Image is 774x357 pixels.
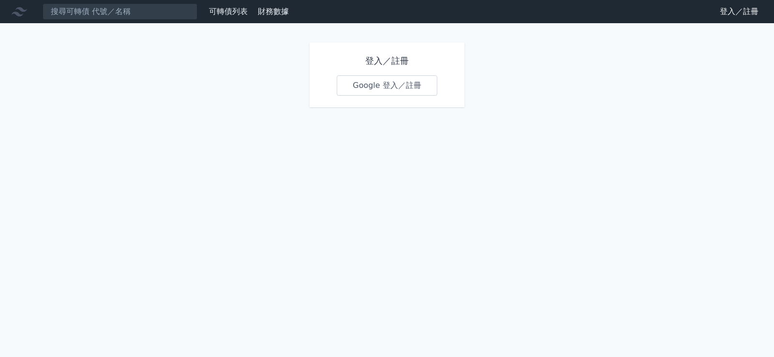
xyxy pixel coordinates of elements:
h1: 登入／註冊 [337,54,437,68]
a: 登入／註冊 [712,4,766,19]
a: 可轉債列表 [209,7,248,16]
input: 搜尋可轉債 代號／名稱 [43,3,197,20]
a: Google 登入／註冊 [337,75,437,96]
a: 財務數據 [258,7,289,16]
